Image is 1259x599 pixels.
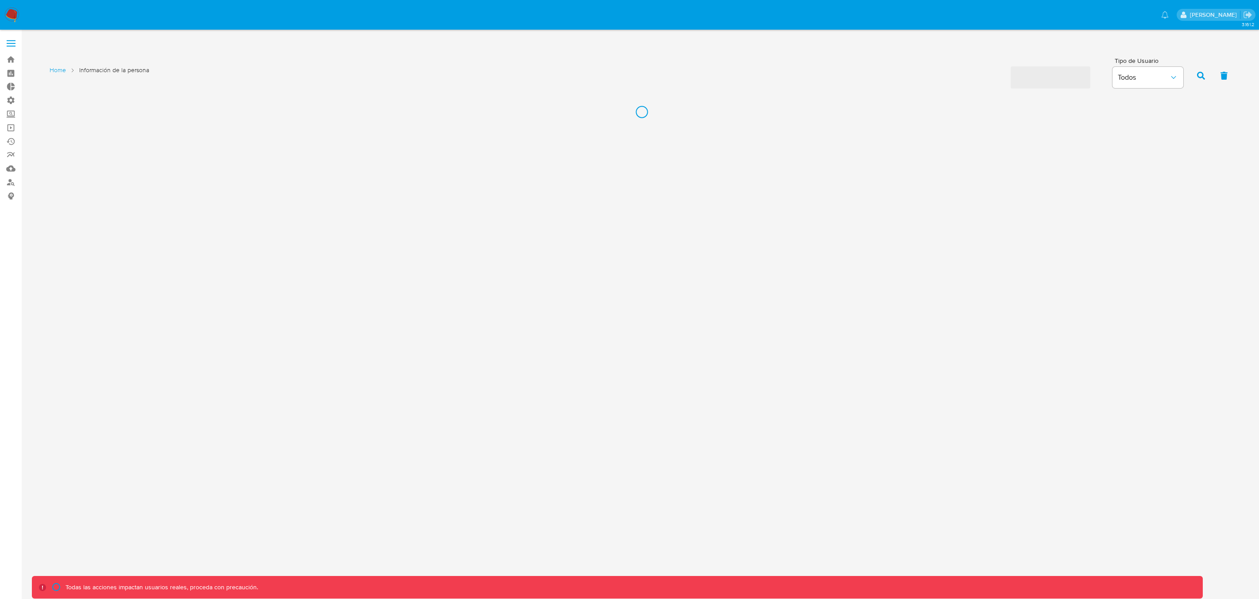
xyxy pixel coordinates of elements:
[1115,58,1186,64] span: Tipo de Usuario
[79,66,149,74] span: Información de la persona
[50,62,149,87] nav: List of pages
[1190,11,1240,19] p: yamil.zavala@mercadolibre.com
[1243,10,1252,19] a: Salir
[1118,73,1169,82] span: Todos
[50,66,66,74] a: Home
[1161,11,1169,19] a: Notificaciones
[63,583,258,591] p: Todas las acciones impactan usuarios reales, proceda con precaución.
[1112,67,1183,88] button: Todos
[1011,66,1090,89] span: ‌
